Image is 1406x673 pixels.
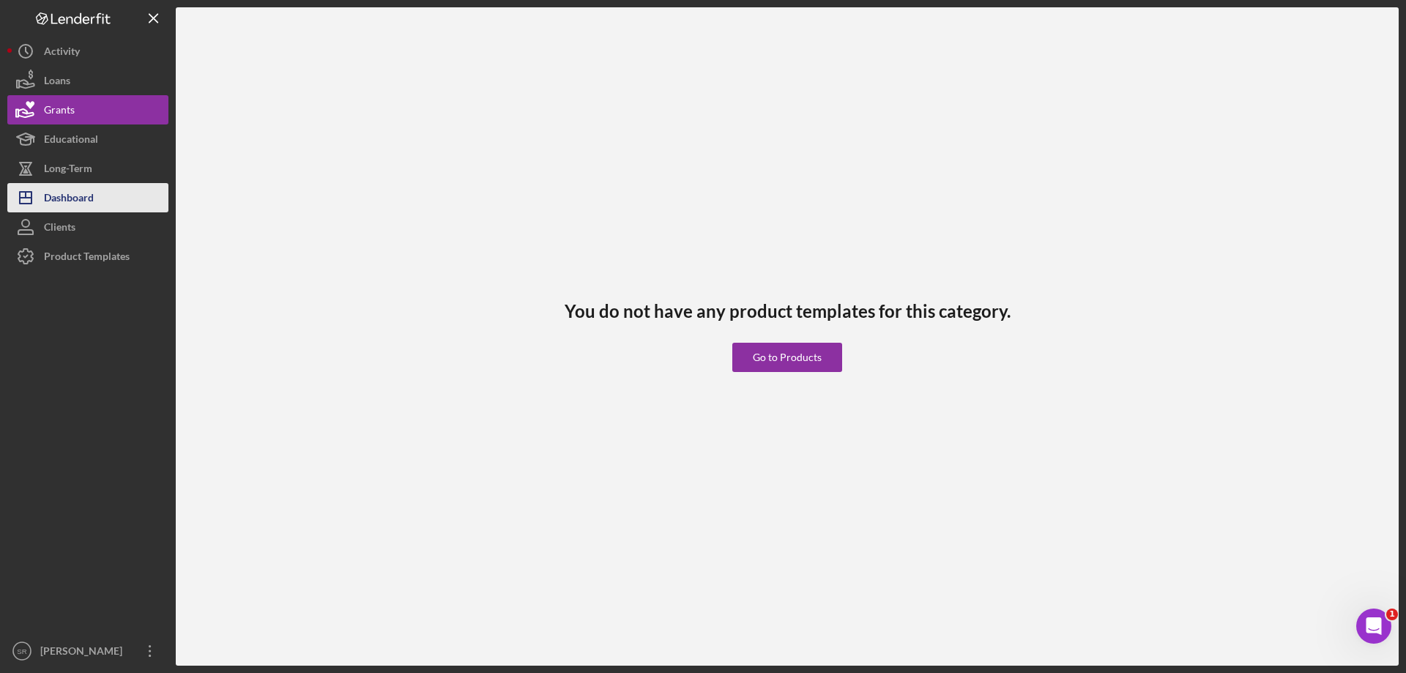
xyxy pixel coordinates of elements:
[44,183,94,216] div: Dashboard
[1356,609,1391,644] iframe: Intercom live chat
[732,321,842,372] a: Go to Products
[7,212,168,242] button: Clients
[732,343,842,372] button: Go to Products
[44,154,92,187] div: Long-Term
[44,95,75,128] div: Grants
[7,636,168,666] button: SR[PERSON_NAME]
[44,124,98,157] div: Educational
[7,154,168,183] button: Long-Term
[7,124,168,154] button: Educational
[7,37,168,66] button: Activity
[44,212,75,245] div: Clients
[37,636,132,669] div: [PERSON_NAME]
[44,66,70,99] div: Loans
[44,242,130,275] div: Product Templates
[7,242,168,271] button: Product Templates
[565,301,1011,321] h3: You do not have any product templates for this category.
[44,37,80,70] div: Activity
[1386,609,1398,620] span: 1
[7,183,168,212] button: Dashboard
[7,95,168,124] button: Grants
[17,647,26,655] text: SR
[753,343,822,372] div: Go to Products
[7,66,168,95] button: Loans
